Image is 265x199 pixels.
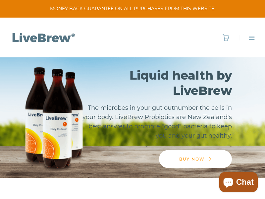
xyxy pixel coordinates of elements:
[239,34,255,41] a: Menu
[10,32,76,43] img: LiveBrew
[79,103,232,140] p: The microbes in your gut outnumber the cells in your body. LiveBrew Probiotics are New Zealand's ...
[217,172,260,194] inbox-online-store-chat: Shopify online store chat
[79,67,232,98] h2: Liquid health by LiveBrew
[179,156,205,161] span: BUY NOW
[159,150,232,168] a: BUY NOW
[10,5,255,12] span: MONEY BACK GUARANTEE ON ALL PURCHASES FROM THIS WEBSITE.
